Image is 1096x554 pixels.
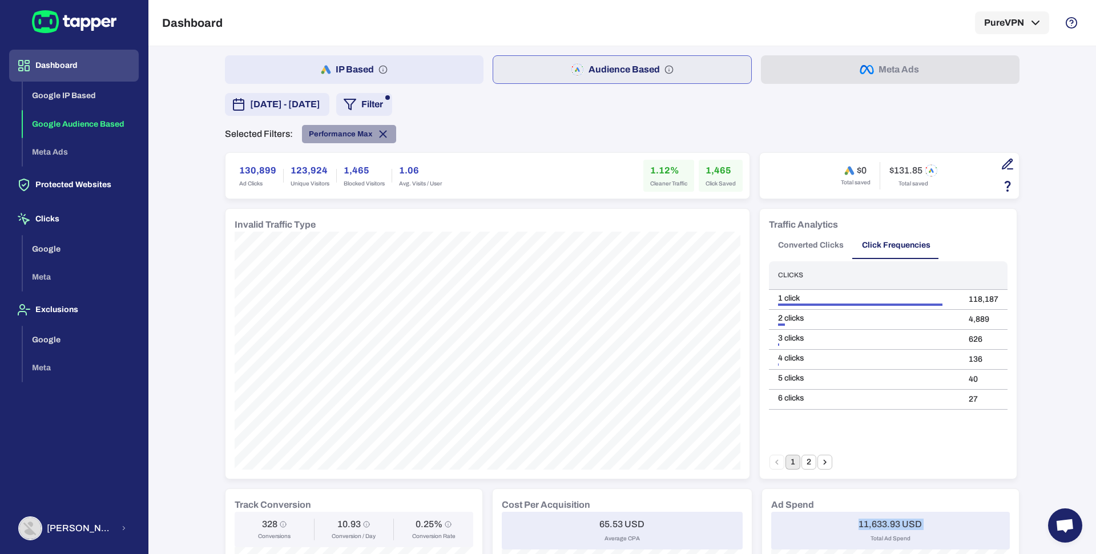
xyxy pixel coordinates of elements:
button: Google [23,326,139,354]
h6: 1.12% [650,164,687,177]
h6: 1.06 [399,164,442,177]
span: Performance Max [309,130,372,139]
a: Google IP Based [23,90,139,100]
div: 2 clicks [778,313,950,323]
svg: Conversion / Day [363,521,370,528]
div: 4 clicks [778,353,950,363]
a: Exclusions [9,304,139,314]
h6: 1,465 [706,164,736,177]
a: Google [23,334,139,343]
button: Google IP Based [23,82,139,110]
span: Click Saved [706,180,736,188]
span: Unique Visitors [291,180,329,188]
button: IP Based [225,55,483,84]
h6: 10.93 [337,519,361,530]
h6: 123,924 [291,164,329,177]
span: [DATE] - [DATE] [250,98,320,111]
button: Dashboard [9,50,139,82]
div: Open chat [1048,508,1082,543]
button: Clicks [9,203,139,235]
div: 3 clicks [778,333,950,343]
td: 136 [960,349,1008,369]
button: Audience Based [493,55,752,84]
img: Abdul Haseeb [19,517,41,539]
h6: 1,465 [344,164,385,177]
svg: Conversions [280,521,287,528]
button: PureVPN [975,11,1049,34]
h6: Invalid Traffic Type [235,218,316,232]
h6: $0 [857,165,867,176]
h6: Traffic Analytics [769,218,838,232]
span: Ad Clicks [239,180,276,188]
a: Protected Websites [9,179,139,189]
span: Average CPA [605,535,640,543]
td: 40 [960,369,1008,389]
span: [PERSON_NAME] [PERSON_NAME] [47,523,114,534]
button: Click Frequencies [853,232,940,259]
button: Go to next page [817,455,832,470]
td: 27 [960,389,1008,409]
div: Performance Max [302,125,396,143]
svg: Conversion Rate [445,521,452,528]
button: Estimation based on the quantity of invalid click x cost-per-click. [998,176,1017,196]
div: 1 click [778,293,950,304]
button: Google [23,235,139,264]
span: Cleaner Traffic [650,180,687,188]
h6: 11,633.93 USD [859,519,922,530]
span: Total saved [898,180,928,188]
th: Clicks [769,261,960,289]
button: Converted Clicks [769,232,853,259]
td: 118,187 [960,289,1008,309]
div: 5 clicks [778,373,950,383]
div: 6 clicks [778,393,950,403]
h5: Dashboard [162,16,223,30]
h6: Cost Per Acquisition [502,498,590,512]
button: page 1 [785,455,800,470]
button: [DATE] - [DATE] [225,93,329,116]
a: Google Audience Based [23,118,139,128]
span: Conversion Rate [412,532,456,540]
span: Conversions [258,532,291,540]
button: Filter [336,93,392,116]
h6: $131.85 [889,165,922,176]
svg: Audience based: Search, Display, Shopping, Video Performance Max, Demand Generation [664,65,674,74]
span: Total Ad Spend [871,535,910,543]
button: Go to page 2 [801,455,816,470]
button: Abdul Haseeb[PERSON_NAME] [PERSON_NAME] [9,512,139,545]
h6: 0.25% [416,519,442,530]
nav: pagination navigation [769,455,833,470]
td: 626 [960,329,1008,349]
span: Blocked Visitors [344,180,385,188]
a: Clicks [9,213,139,223]
h6: 328 [262,519,277,530]
a: Dashboard [9,60,139,70]
svg: IP based: Search, Display, and Shopping. [378,65,388,74]
span: Total saved [841,179,871,187]
p: Selected Filters: [225,128,293,140]
td: 4,889 [960,309,1008,329]
span: Conversion / Day [332,532,376,540]
h6: 130,899 [239,164,276,177]
h6: Ad Spend [771,498,814,512]
button: Google Audience Based [23,110,139,139]
a: Google [23,243,139,253]
button: Exclusions [9,294,139,326]
h6: 65.53 USD [599,519,644,530]
span: Avg. Visits / User [399,180,442,188]
h6: Track Conversion [235,498,311,512]
button: Protected Websites [9,169,139,201]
